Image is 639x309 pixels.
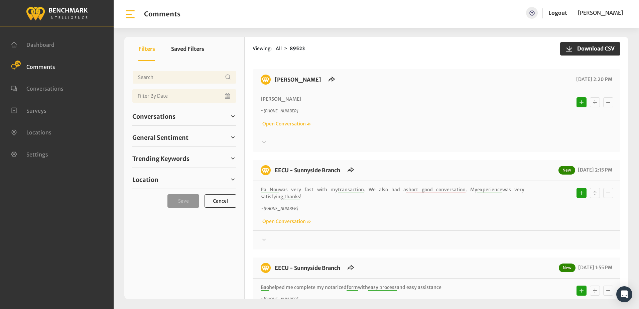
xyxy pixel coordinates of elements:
[616,286,632,302] div: Open Intercom Messenger
[261,218,311,224] a: Open Conversation
[261,186,524,200] p: was very fast with my . We also had a . My was very satisfying, !
[132,111,236,121] a: Conversations
[261,297,298,302] i: ~ [PHONE_NUMBER]
[477,187,502,193] span: experience
[276,45,282,51] span: All
[577,265,612,271] span: [DATE] 1:55 PM
[224,89,232,103] button: Open Calendar
[132,132,236,142] a: General Sentiment
[11,63,55,70] a: Comments 24
[171,37,204,61] button: Saved Filters
[575,96,615,109] div: Basic example
[132,112,175,121] span: Conversations
[11,107,46,113] a: Surveys
[275,76,321,83] a: [PERSON_NAME]
[26,129,51,136] span: Locations
[11,150,48,157] a: Settings
[15,61,21,67] span: 24
[261,121,311,127] a: Open Conversation
[26,151,48,158] span: Settings
[575,284,615,297] div: Basic example
[560,42,620,56] button: Download CSV
[271,263,344,273] h6: EECU - Sunnyside Branch
[253,45,272,52] span: Viewing:
[290,45,305,51] strong: 89523
[132,89,236,103] input: Date range input field
[261,206,298,211] i: ~ [PHONE_NUMBER]
[406,187,465,193] span: short good conversation
[368,284,397,291] span: easy process
[347,284,358,291] span: form
[261,187,279,193] span: Pa Nou
[132,133,188,142] span: General Sentiment
[144,10,180,18] h1: Comments
[271,165,344,175] h6: EECU - Sunnyside Branch
[261,263,271,273] img: benchmark
[132,175,158,184] span: Location
[132,175,236,185] a: Location
[132,153,236,164] a: Trending Keywords
[261,108,298,113] i: ~ [PHONE_NUMBER]
[548,7,567,19] a: Logout
[578,9,623,16] span: [PERSON_NAME]
[575,186,615,200] div: Basic example
[548,9,567,16] a: Logout
[11,85,63,91] a: Conversations
[26,5,88,21] img: benchmark
[261,284,524,291] p: helped me complete my notarized with and easy assistance
[261,75,271,85] img: benchmark
[124,8,136,20] img: bar
[132,154,189,163] span: Trending Keywords
[26,63,55,70] span: Comments
[261,96,301,102] span: [PERSON_NAME]
[275,167,340,174] a: EECU - Sunnyside Branch
[26,85,63,92] span: Conversations
[261,284,269,291] span: Bao
[26,107,46,114] span: Surveys
[284,194,300,200] span: thanks
[11,41,54,47] a: Dashboard
[559,264,576,272] span: New
[261,165,271,175] img: benchmark
[573,44,615,53] span: Download CSV
[574,76,612,82] span: [DATE] 2:20 PM
[138,37,155,61] button: Filters
[271,75,325,85] h6: EECU - Perrin
[578,7,623,19] a: [PERSON_NAME]
[132,71,236,84] input: Username
[576,167,612,173] span: [DATE] 2:15 PM
[275,265,340,271] a: EECU - Sunnyside Branch
[338,187,364,193] span: transaction
[558,166,575,175] span: New
[205,194,236,208] button: Cancel
[26,41,54,48] span: Dashboard
[11,128,51,135] a: Locations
